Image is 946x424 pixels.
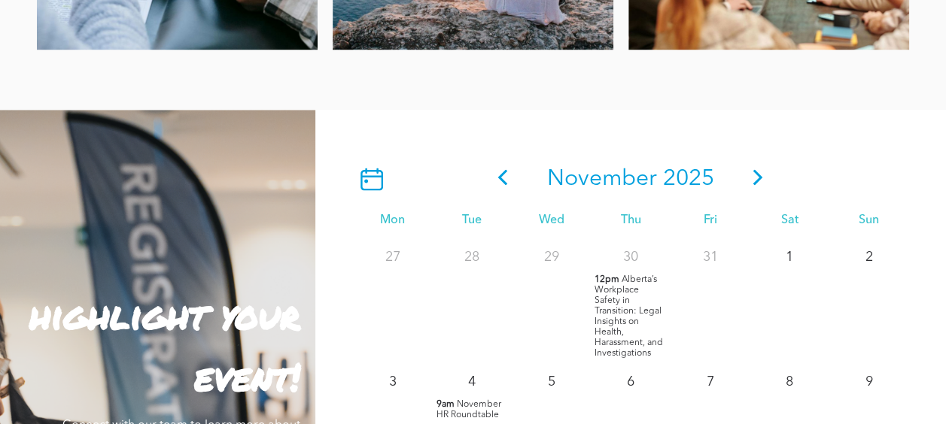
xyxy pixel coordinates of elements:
p: 9 [855,368,882,395]
span: 9am [436,398,454,409]
p: 5 [538,368,565,395]
span: 2025 [663,168,714,190]
div: Mon [353,213,432,227]
p: 7 [696,368,723,395]
p: 2 [855,243,882,270]
p: 29 [538,243,565,270]
div: Tue [432,213,511,227]
p: 31 [696,243,723,270]
span: November HR Roundtable [436,399,500,419]
span: 12pm [595,274,619,284]
p: 8 [776,368,803,395]
div: Fri [671,213,750,227]
div: Wed [512,213,591,227]
p: 28 [458,243,485,270]
div: Sat [750,213,829,227]
span: November [547,168,657,190]
p: 27 [379,243,406,270]
p: 1 [776,243,803,270]
p: 4 [458,368,485,395]
span: Alberta’s Workplace Safety in Transition: Legal Insights on Health, Harassment, and Investigations [595,274,663,357]
div: Thu [591,213,670,227]
p: 6 [617,368,644,395]
strong: highlight your event! [29,287,300,402]
div: Sun [829,213,908,227]
p: 30 [617,243,644,270]
p: 3 [379,368,406,395]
